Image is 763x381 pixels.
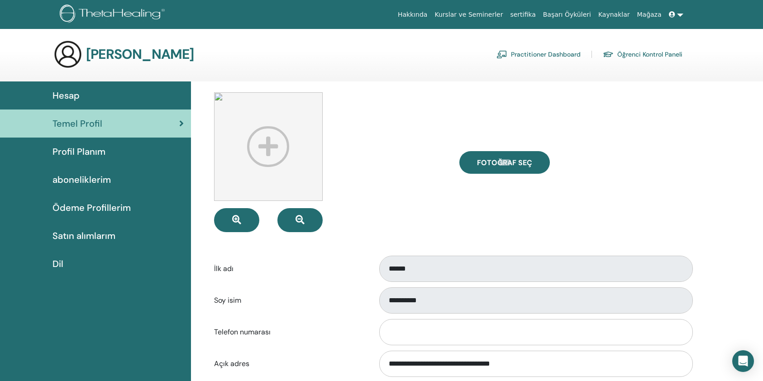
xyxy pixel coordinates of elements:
label: Soy isim [207,292,371,309]
img: generic-user-icon.jpg [53,40,82,69]
a: Practitioner Dashboard [496,47,581,62]
img: logo.png [60,5,168,25]
img: graduation-cap.svg [603,51,614,58]
span: aboneliklerim [52,173,111,186]
label: Telefon numarası [207,324,371,341]
span: Satın alımlarım [52,229,115,243]
label: Açık adres [207,355,371,372]
a: Mağaza [633,6,665,23]
a: Hakkında [394,6,431,23]
img: profile [214,92,323,201]
label: İlk adı [207,260,371,277]
span: Profil Planım [52,145,105,158]
span: Fotoğraf seç [477,158,532,167]
a: Öğrenci Kontrol Paneli [603,47,682,62]
a: sertifika [506,6,539,23]
a: Kaynaklar [595,6,634,23]
span: Hesap [52,89,80,102]
div: Open Intercom Messenger [732,350,754,372]
input: Fotoğraf seç [499,159,510,166]
a: Başarı Öyküleri [539,6,595,23]
span: Ödeme Profillerim [52,201,131,214]
img: chalkboard-teacher.svg [496,50,507,58]
h3: [PERSON_NAME] [86,46,194,62]
a: Kurslar ve Seminerler [431,6,506,23]
span: Temel Profil [52,117,102,130]
span: Dil [52,257,63,271]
